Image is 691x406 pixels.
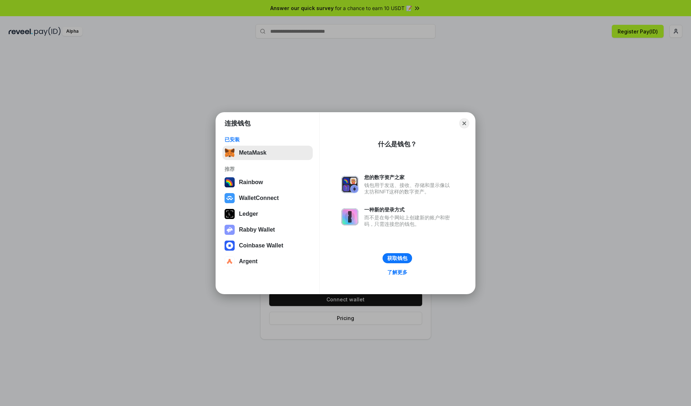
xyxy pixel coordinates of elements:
[222,254,313,269] button: Argent
[225,148,235,158] img: svg+xml,%3Csvg%20fill%3D%22none%22%20height%3D%2233%22%20viewBox%3D%220%200%2035%2033%22%20width%...
[225,166,311,172] div: 推荐
[225,225,235,235] img: svg+xml,%3Csvg%20xmlns%3D%22http%3A%2F%2Fwww.w3.org%2F2000%2Fsvg%22%20fill%3D%22none%22%20viewBox...
[341,176,358,193] img: svg+xml,%3Csvg%20xmlns%3D%22http%3A%2F%2Fwww.w3.org%2F2000%2Fsvg%22%20fill%3D%22none%22%20viewBox...
[341,208,358,225] img: svg+xml,%3Csvg%20xmlns%3D%22http%3A%2F%2Fwww.w3.org%2F2000%2Fsvg%22%20fill%3D%22none%22%20viewBox...
[225,193,235,203] img: svg+xml,%3Csvg%20width%3D%2228%22%20height%3D%2228%22%20viewBox%3D%220%200%2028%2028%22%20fill%3D...
[364,182,453,195] div: 钱包用于发送、接收、存储和显示像以太坊和NFT这样的数字资产。
[225,136,311,143] div: 已安装
[222,207,313,221] button: Ledger
[225,177,235,187] img: svg+xml,%3Csvg%20width%3D%22120%22%20height%3D%22120%22%20viewBox%3D%220%200%20120%20120%22%20fil...
[239,179,263,186] div: Rainbow
[239,242,283,249] div: Coinbase Wallet
[378,140,417,149] div: 什么是钱包？
[222,238,313,253] button: Coinbase Wallet
[239,195,279,201] div: WalletConnect
[387,255,407,261] div: 获取钱包
[222,223,313,237] button: Rabby Wallet
[239,150,266,156] div: MetaMask
[222,175,313,190] button: Rainbow
[225,119,250,128] h1: 连接钱包
[239,258,258,265] div: Argent
[225,209,235,219] img: svg+xml,%3Csvg%20xmlns%3D%22http%3A%2F%2Fwww.w3.org%2F2000%2Fsvg%22%20width%3D%2228%22%20height%3...
[383,253,412,263] button: 获取钱包
[222,146,313,160] button: MetaMask
[239,211,258,217] div: Ledger
[225,256,235,266] img: svg+xml,%3Csvg%20width%3D%2228%22%20height%3D%2228%22%20viewBox%3D%220%200%2028%2028%22%20fill%3D...
[364,214,453,227] div: 而不是在每个网站上创建新的账户和密码，只需连接您的钱包。
[387,269,407,275] div: 了解更多
[239,227,275,233] div: Rabby Wallet
[383,268,412,277] a: 了解更多
[225,241,235,251] img: svg+xml,%3Csvg%20width%3D%2228%22%20height%3D%2228%22%20viewBox%3D%220%200%2028%2028%22%20fill%3D...
[364,206,453,213] div: 一种新的登录方式
[222,191,313,205] button: WalletConnect
[364,174,453,181] div: 您的数字资产之家
[459,118,469,128] button: Close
